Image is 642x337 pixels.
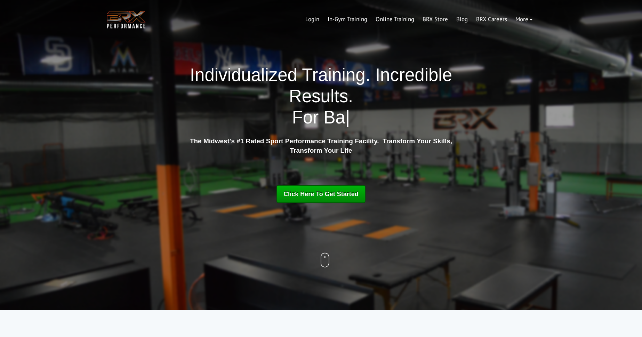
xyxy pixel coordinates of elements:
span: For Ba [292,107,345,127]
a: Login [301,11,323,28]
div: Navigation Menu [301,11,537,28]
strong: The Midwest's #1 Rated Sport Performance Training Facility. Transform Your Skills, Transform Your... [190,137,452,154]
img: BRX Transparent Logo-2 [105,9,147,30]
a: BRX Careers [472,11,511,28]
h1: Individualized Training. Incredible Results. [187,64,455,128]
a: Blog [452,11,472,28]
a: Click Here To Get Started [276,185,366,203]
a: BRX Store [418,11,452,28]
span: | [345,107,350,127]
a: More [511,11,537,28]
span: Click Here To Get Started [283,191,359,198]
a: In-Gym Training [323,11,371,28]
a: Online Training [371,11,418,28]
